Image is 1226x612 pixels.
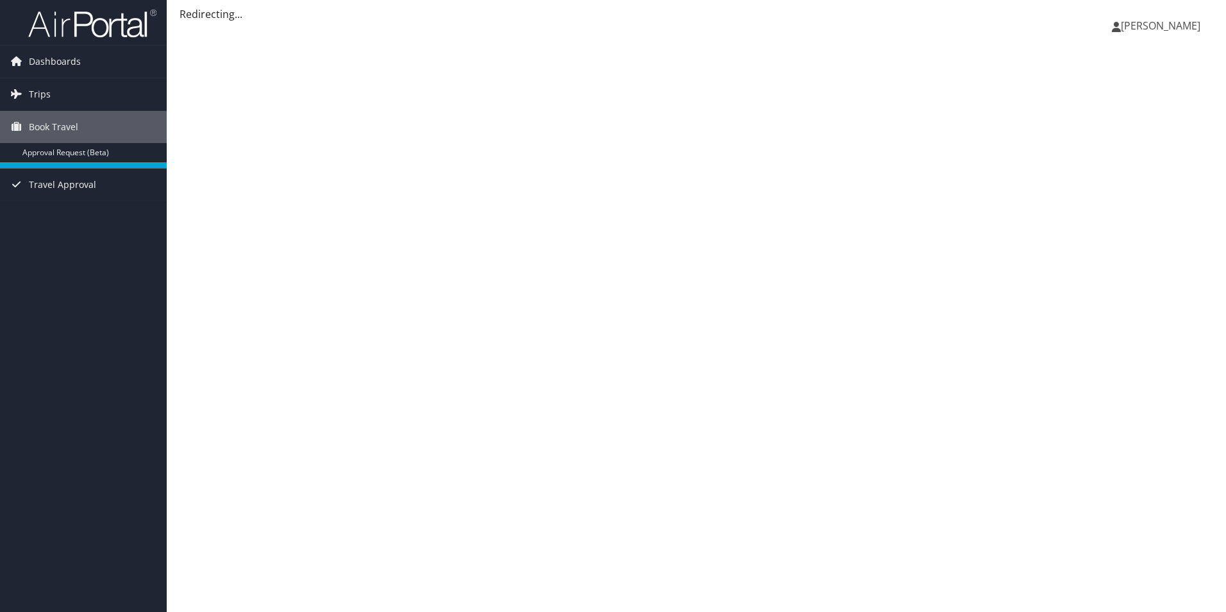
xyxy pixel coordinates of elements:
span: Trips [29,78,51,110]
span: Dashboards [29,46,81,78]
span: Book Travel [29,111,78,143]
div: Redirecting... [180,6,1213,22]
span: [PERSON_NAME] [1121,19,1200,33]
span: Travel Approval [29,169,96,201]
a: [PERSON_NAME] [1112,6,1213,45]
img: airportal-logo.png [28,8,156,38]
